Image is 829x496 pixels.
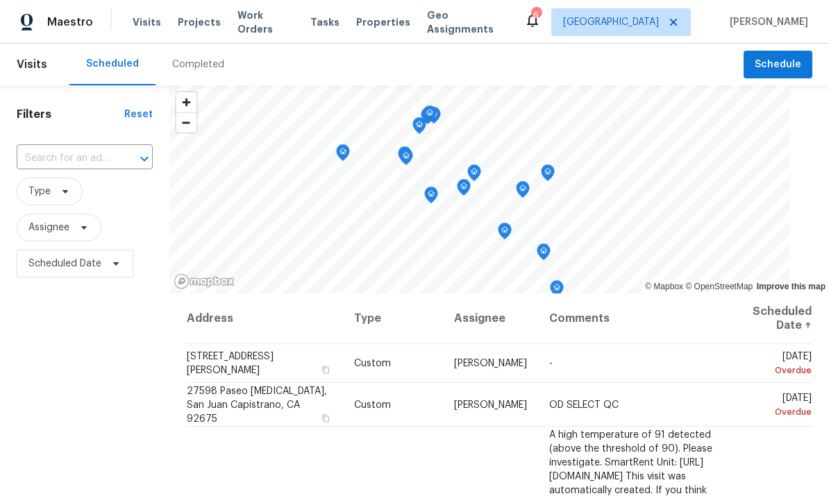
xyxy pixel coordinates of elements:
span: Visits [17,49,47,80]
span: Type [28,185,51,198]
a: Mapbox homepage [174,273,235,289]
div: Map marker [424,187,438,208]
span: Tasks [310,17,340,27]
span: Work Orders [237,8,294,36]
span: - [549,359,553,368]
span: Projects [178,15,221,29]
span: OD SELECT QC [549,400,619,409]
th: Scheduled Date ↑ [726,293,812,344]
div: Map marker [550,280,564,302]
th: Address [186,293,343,344]
span: [STREET_ADDRESS][PERSON_NAME] [187,352,274,375]
canvas: Map [169,85,790,293]
div: Map marker [398,146,412,168]
span: [GEOGRAPHIC_DATA] [563,15,659,29]
button: Schedule [744,51,812,79]
th: Type [343,293,443,344]
a: Mapbox [645,282,683,291]
input: Search for an address... [17,148,114,169]
div: Map marker [421,108,435,129]
div: 6 [531,8,541,22]
th: Comments [538,293,726,344]
a: OpenStreetMap [685,282,753,291]
span: Properties [356,15,410,29]
span: Zoom out [176,113,196,132]
span: [PERSON_NAME] [454,400,527,409]
div: Map marker [498,223,512,244]
div: Map marker [457,179,471,200]
span: [DATE] [737,393,812,418]
span: Visits [133,15,161,29]
span: Maestro [47,15,93,29]
div: Scheduled [86,57,139,71]
div: Map marker [427,107,441,128]
div: Map marker [537,243,551,265]
span: [PERSON_NAME] [724,15,808,29]
div: Map marker [399,148,413,170]
button: Open [135,149,154,169]
th: Assignee [443,293,538,344]
div: Map marker [336,144,350,166]
div: Map marker [467,164,481,186]
span: [PERSON_NAME] [454,359,527,368]
span: 27598 Paseo [MEDICAL_DATA], San Juan Capistrano, CA 92675 [187,386,327,423]
div: Overdue [737,364,812,377]
span: Custom [354,400,391,409]
span: Assignee [28,221,69,234]
div: Map marker [412,117,426,139]
div: Map marker [423,105,437,127]
div: Map marker [516,181,530,203]
div: Map marker [541,164,555,186]
div: Overdue [737,404,812,418]
span: Custom [354,359,391,368]
div: Reset [124,108,153,121]
a: Improve this map [757,282,826,291]
span: Geo Assignments [427,8,508,36]
span: Schedule [755,56,801,74]
h1: Filters [17,108,124,121]
button: Zoom out [176,112,196,132]
button: Copy Address [319,411,332,424]
span: Scheduled Date [28,257,101,271]
button: Zoom in [176,92,196,112]
div: Completed [172,58,224,71]
span: [DATE] [737,352,812,377]
button: Copy Address [319,364,332,376]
